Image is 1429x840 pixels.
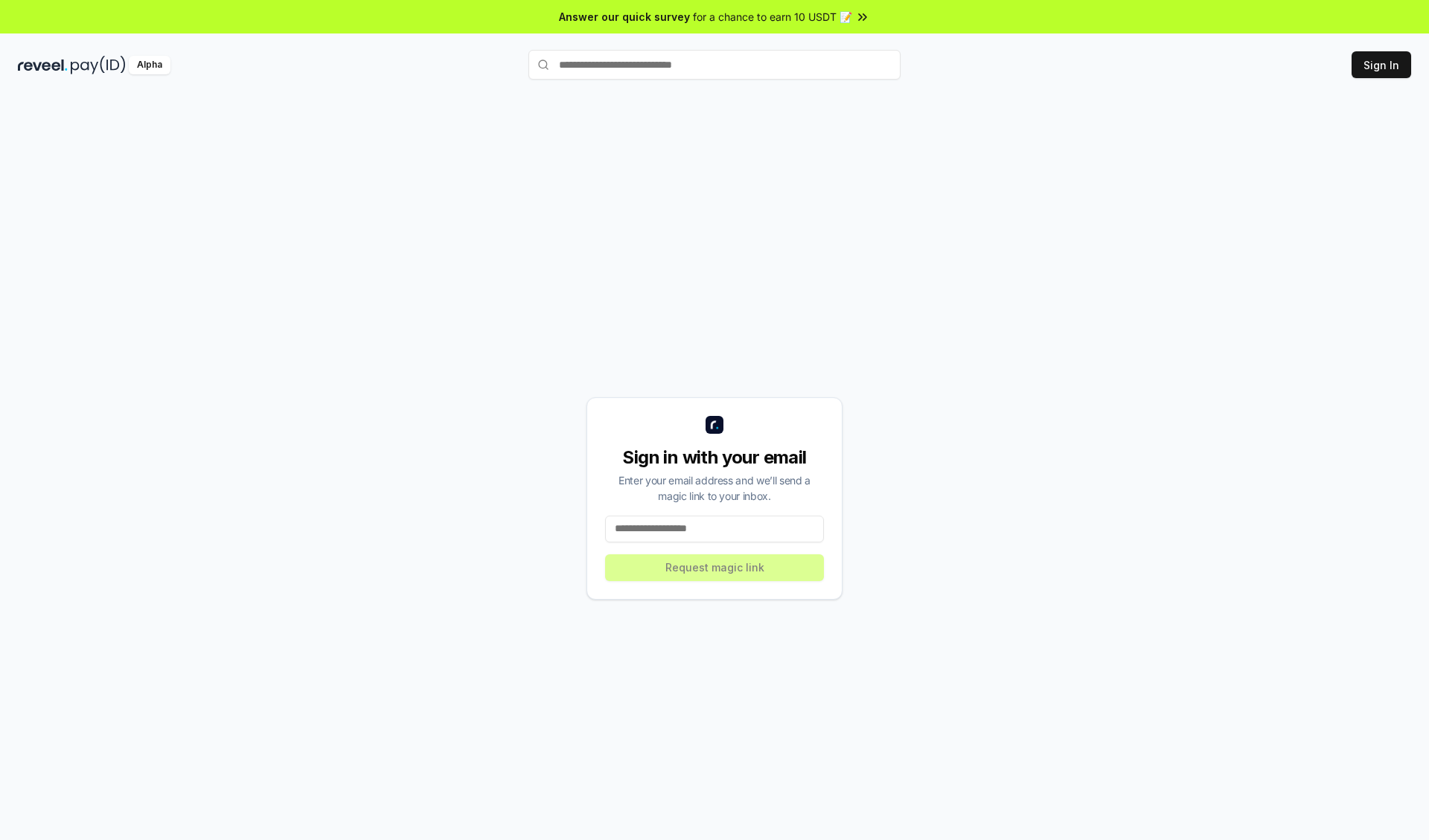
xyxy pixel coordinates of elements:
img: pay_id [71,56,126,74]
span: for a chance to earn 10 USDT 📝 [693,9,852,25]
div: Alpha [129,56,170,74]
button: Sign In [1352,51,1411,78]
span: Answer our quick survey [559,9,690,25]
div: Sign in with your email [605,446,824,469]
img: reveel_dark [18,56,68,74]
div: Enter your email address and we’ll send a magic link to your inbox. [605,472,824,504]
img: logo_small [706,416,723,434]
